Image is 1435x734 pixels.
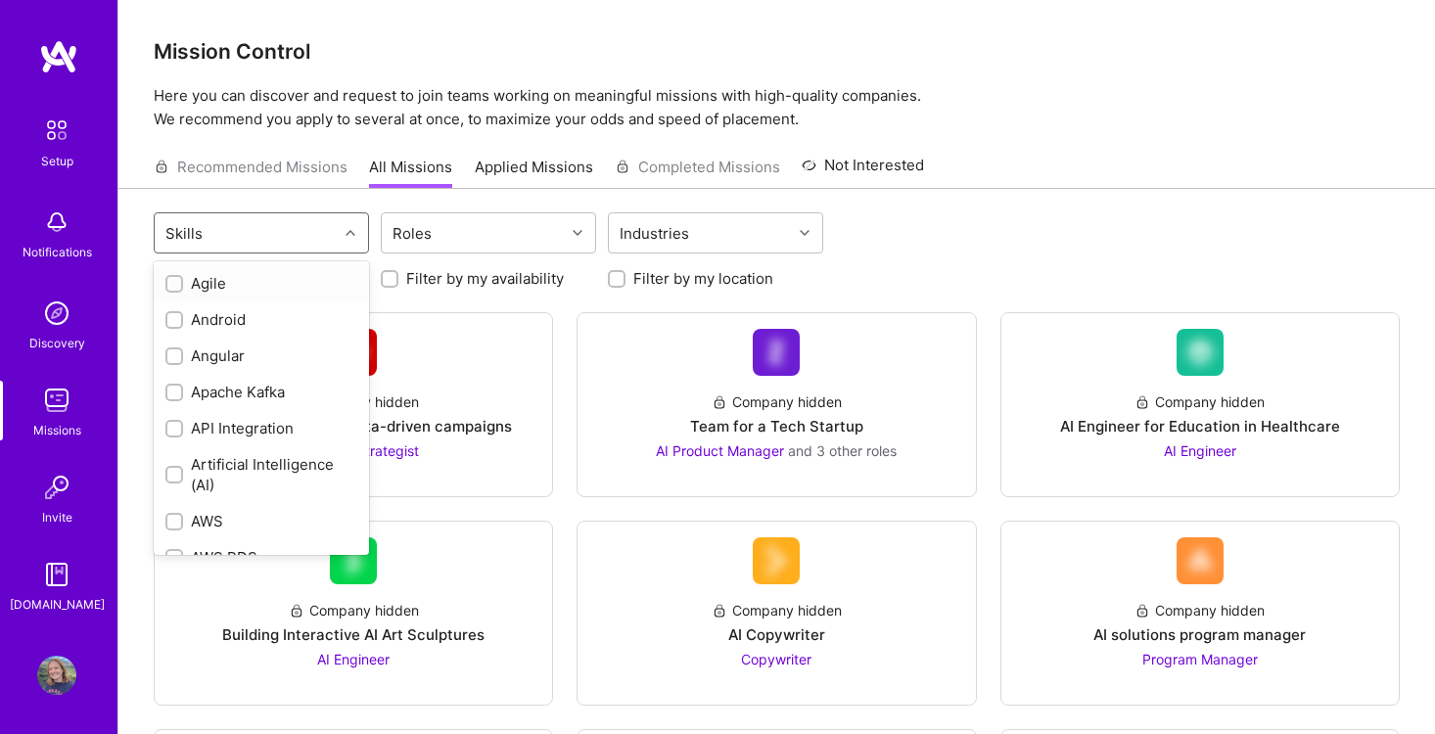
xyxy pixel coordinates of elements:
[1142,651,1258,667] span: Program Manager
[1017,329,1383,481] a: Company LogoCompany hiddenAI Engineer for Education in HealthcareAI Engineer
[42,507,72,528] div: Invite
[346,228,355,238] i: icon Chevron
[802,154,924,189] a: Not Interested
[788,442,897,459] span: and 3 other roles
[289,600,419,620] div: Company hidden
[165,273,357,294] div: Agile
[154,39,1400,64] h3: Mission Control
[37,656,76,695] img: User Avatar
[165,454,357,495] div: Artificial Intelligence (AI)
[753,329,800,376] img: Company Logo
[656,442,784,459] span: AI Product Manager
[165,511,357,531] div: AWS
[1093,624,1306,645] div: AI solutions program manager
[633,268,773,289] label: Filter by my location
[712,600,842,620] div: Company hidden
[690,416,863,436] div: Team for a Tech Startup
[10,594,105,615] div: [DOMAIN_NAME]
[741,651,811,667] span: Copywriter
[369,157,452,189] a: All Missions
[165,382,357,402] div: Apache Kafka
[615,219,694,248] div: Industries
[165,547,357,568] div: AWS RDS
[388,219,437,248] div: Roles
[1177,329,1224,376] img: Company Logo
[728,624,825,645] div: AI Copywriter
[1060,416,1340,436] div: AI Engineer for Education in Healthcare
[712,391,842,412] div: Company hidden
[1017,537,1383,689] a: Company LogoCompany hiddenAI solutions program managerProgram Manager
[165,309,357,330] div: Android
[573,228,582,238] i: icon Chevron
[37,203,76,242] img: bell
[222,624,485,645] div: Building Interactive AI Art Sculptures
[330,537,377,584] img: Company Logo
[1134,391,1265,412] div: Company hidden
[593,537,959,689] a: Company LogoCompany hiddenAI CopywriterCopywriter
[23,242,92,262] div: Notifications
[165,345,357,366] div: Angular
[165,418,357,438] div: API Integration
[154,84,1400,131] p: Here you can discover and request to join teams working on meaningful missions with high-quality ...
[32,656,81,695] a: User Avatar
[170,537,536,689] a: Company LogoCompany hiddenBuilding Interactive AI Art SculpturesAI Engineer
[37,555,76,594] img: guide book
[800,228,810,238] i: icon Chevron
[37,294,76,333] img: discovery
[593,329,959,481] a: Company LogoCompany hiddenTeam for a Tech StartupAI Product Manager and 3 other roles
[29,333,85,353] div: Discovery
[1134,600,1265,620] div: Company hidden
[41,151,73,171] div: Setup
[1177,537,1224,584] img: Company Logo
[1164,442,1236,459] span: AI Engineer
[161,219,208,248] div: Skills
[406,268,564,289] label: Filter by my availability
[37,468,76,507] img: Invite
[37,381,76,420] img: teamwork
[33,420,81,440] div: Missions
[475,157,593,189] a: Applied Missions
[36,110,77,151] img: setup
[39,39,78,74] img: logo
[317,651,390,667] span: AI Engineer
[753,537,800,584] img: Company Logo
